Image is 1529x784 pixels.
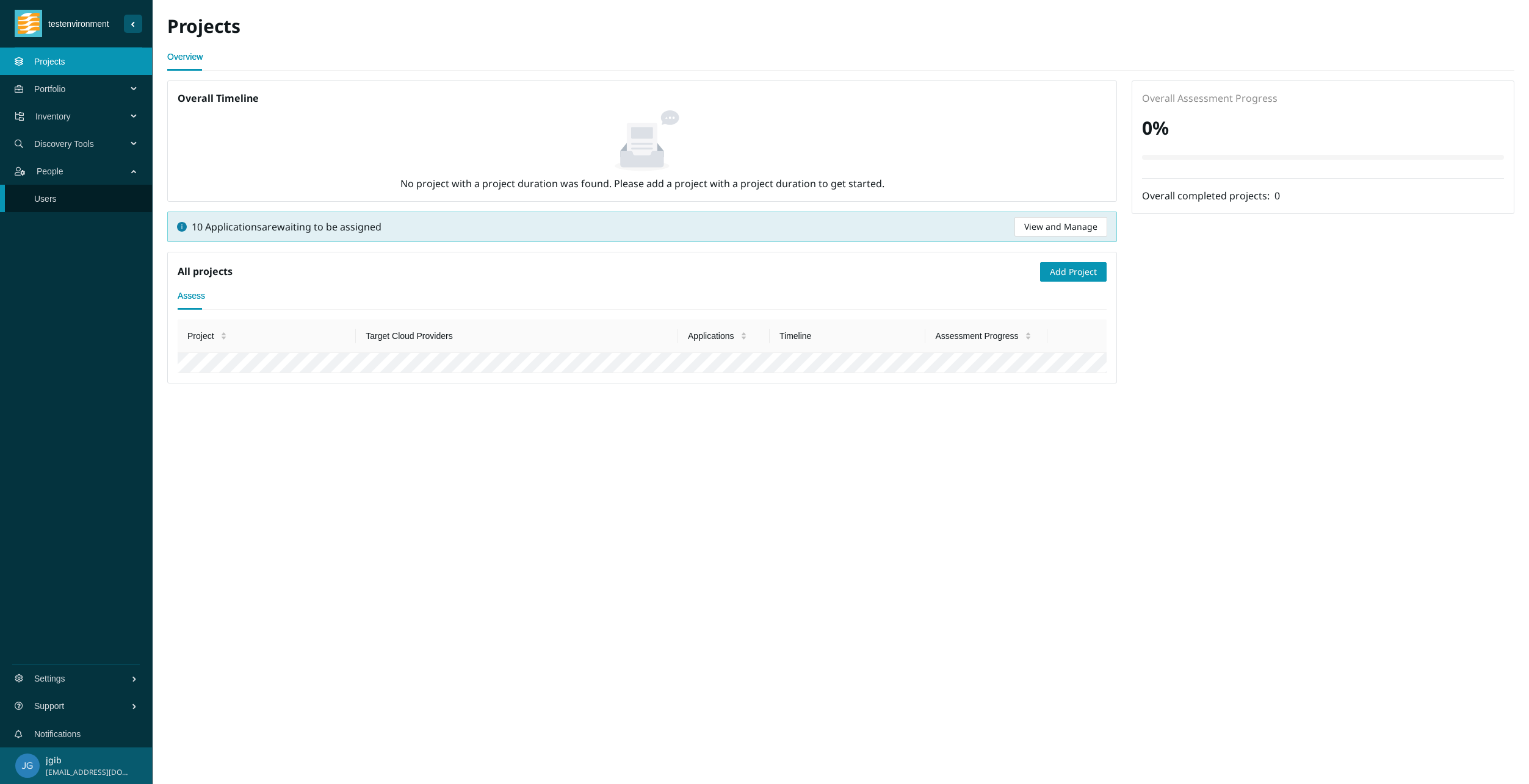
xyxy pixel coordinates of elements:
[178,289,205,302] div: Assess
[167,14,841,39] h2: Projects
[37,153,132,190] span: People
[34,126,132,162] span: Discovery Tools
[34,688,131,724] span: Support
[187,329,214,343] span: Project
[1142,91,1278,105] span: Overall Assessment Progress
[34,660,131,697] span: Settings
[35,98,132,135] span: Inventory
[18,10,40,37] img: tidal_logo.png
[42,17,124,30] span: testenvironment
[34,729,81,739] a: Notifications
[1142,189,1274,202] span: Overall completed projects:
[34,57,65,66] a: Projects
[46,754,131,767] p: jgib
[935,329,1018,343] span: Assessment Progress
[34,194,57,204] a: Users
[46,767,131,779] span: [EMAIL_ADDRESS][DOMAIN_NAME]
[1142,116,1504,141] h2: 0 %
[1050,265,1097,279] span: Add Project
[1274,189,1280,202] span: 0
[177,222,187,232] span: info-circle
[678,319,770,353] th: Applications
[34,71,132,107] span: Portfolio
[178,264,233,279] h5: All projects
[1024,220,1097,233] span: View and Manage
[688,329,734,343] span: Applications
[167,45,203,69] a: Overview
[770,319,925,353] th: Timeline
[192,219,381,235] span: 10 Applications are waiting to be assigned
[1014,217,1107,237] button: View and Manage
[925,319,1047,353] th: Assessment Progress
[400,177,884,190] span: No project with a project duration was found. Please add a project with a project duration to get...
[15,754,40,778] img: 182107c37859adfefc90249ab89ab0d3
[178,319,356,353] th: Project
[1040,262,1107,282] button: Add Project
[178,91,1107,105] h5: Overall Timeline
[356,319,678,353] th: Target Cloud Providers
